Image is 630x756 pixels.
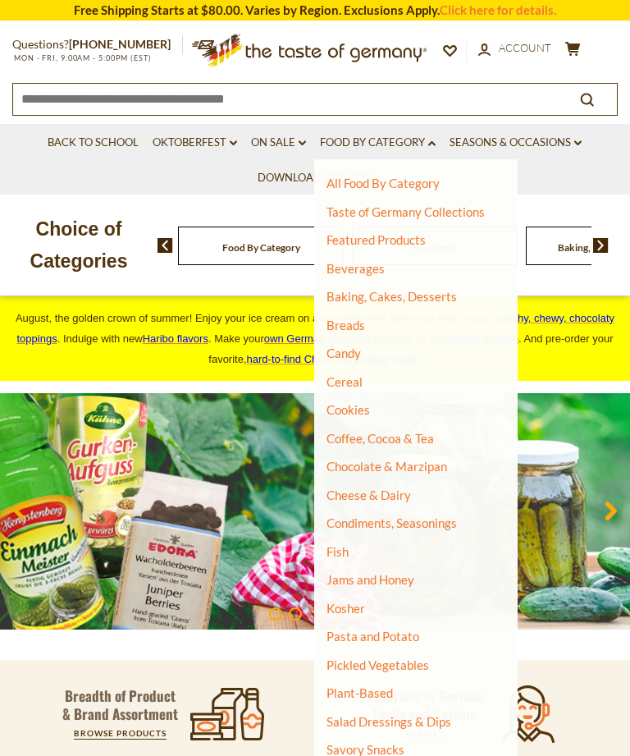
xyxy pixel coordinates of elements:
[222,241,300,254] a: Food By Category
[17,312,615,345] span: runchy, chewy, chocolaty toppings
[326,488,411,502] a: Cheese & Dairy
[326,685,393,700] a: Plant-Based
[326,431,434,446] a: Coffee, Cocoa & Tea
[17,312,615,345] a: crunchy, chewy, chocolaty toppings
[326,346,361,360] a: Candy
[153,134,237,152] a: Oktoberfest
[247,353,419,365] a: hard-to-find Christmas holiday treats
[450,134,582,152] a: Seasons & Occasions
[326,318,365,332] a: Breads
[258,169,372,187] a: Download Catalog
[326,629,419,644] a: Pasta and Potato
[326,714,451,729] a: Salad Dressings & Dips
[326,459,447,474] a: Chocolate & Marzipan
[264,332,372,345] span: own German gummies
[326,374,363,389] a: Cereal
[440,2,556,17] a: Click here for details.
[499,41,551,54] span: Account
[326,657,429,672] a: Pickled Vegetables
[326,402,370,417] a: Cookies
[326,544,349,559] a: Fish
[326,261,385,276] a: Beverages
[48,134,139,152] a: Back to School
[320,134,436,152] a: Food By Category
[326,204,485,219] a: Taste of Germany Collections
[69,37,171,51] a: [PHONE_NUMBER]
[157,238,173,253] img: previous arrow
[593,238,609,253] img: next arrow
[326,572,414,587] a: Jams and Honey
[326,232,426,247] a: Featured Products
[326,601,365,616] a: Kosher
[478,39,551,57] a: Account
[326,289,457,304] a: Baking, Cakes, Desserts
[143,332,208,345] a: Haribo flavors
[251,134,306,152] a: On Sale
[264,332,374,345] a: own German gummies.
[12,34,183,55] p: Questions?
[326,176,440,190] a: All Food By Category
[247,353,422,365] span: .
[61,687,180,723] p: Breadth of Product & Brand Assortment
[16,312,614,365] span: August, the golden crown of summer! Enjoy your ice cream on a sun-drenched afternoon with unique ...
[12,53,152,62] span: MON - FRI, 9:00AM - 5:00PM (EST)
[326,515,457,530] a: Condiments, Seasonings
[74,728,167,738] a: BROWSE PRODUCTS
